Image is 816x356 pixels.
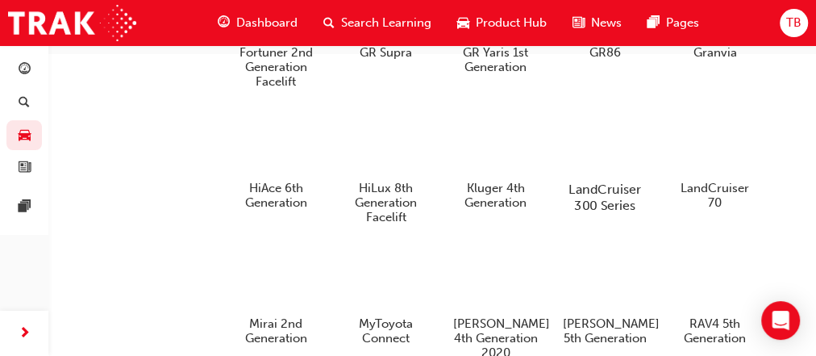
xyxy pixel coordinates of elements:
span: Dashboard [236,14,298,32]
span: news-icon [572,13,585,33]
h5: Fortuner 2nd Generation Facelift [234,45,318,89]
span: TB [786,14,801,32]
h5: [PERSON_NAME] 5th Generation [563,316,647,346]
button: TB [780,9,808,37]
h5: MyToyota Connect [343,316,428,346]
span: Product Hub [476,14,547,32]
a: HiLux 8th Generation Facelift [337,107,434,230]
span: Search Learning [341,14,431,32]
h5: HiLux 8th Generation Facelift [343,181,428,224]
span: search-icon [323,13,335,33]
a: Mirai 2nd Generation [227,243,324,351]
h5: Mirai 2nd Generation [234,316,318,346]
a: search-iconSearch Learning [310,6,444,40]
span: pages-icon [19,200,31,215]
span: car-icon [457,13,469,33]
h5: HiAce 6th Generation [234,181,318,210]
a: car-iconProduct Hub [444,6,560,40]
span: guage-icon [218,13,230,33]
a: Kluger 4th Generation [447,107,543,216]
h5: LandCruiser 70 [672,181,757,210]
span: pages-icon [647,13,660,33]
span: News [591,14,622,32]
h5: RAV4 5th Generation [672,316,757,346]
span: car-icon [19,128,31,143]
a: LandCruiser 70 [666,107,763,216]
h5: GR Yaris 1st Generation [453,45,538,74]
h5: GR86 [563,45,647,60]
a: RAV4 5th Generation [666,243,763,351]
a: news-iconNews [560,6,635,40]
span: search-icon [19,96,30,111]
a: LandCruiser 300 Series [556,107,653,216]
a: pages-iconPages [635,6,712,40]
span: Pages [666,14,699,32]
a: [PERSON_NAME] 5th Generation [556,243,653,351]
a: guage-iconDashboard [205,6,310,40]
span: guage-icon [19,63,31,77]
h5: Kluger 4th Generation [453,181,538,210]
h5: LandCruiser 300 Series [560,182,650,212]
h5: GR Supra [343,45,428,60]
a: HiAce 6th Generation [227,107,324,216]
div: Open Intercom Messenger [761,301,800,340]
span: next-icon [19,324,31,344]
span: news-icon [19,161,31,176]
a: MyToyota Connect [337,243,434,351]
h5: Granvia [672,45,757,60]
img: Trak [8,5,136,41]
